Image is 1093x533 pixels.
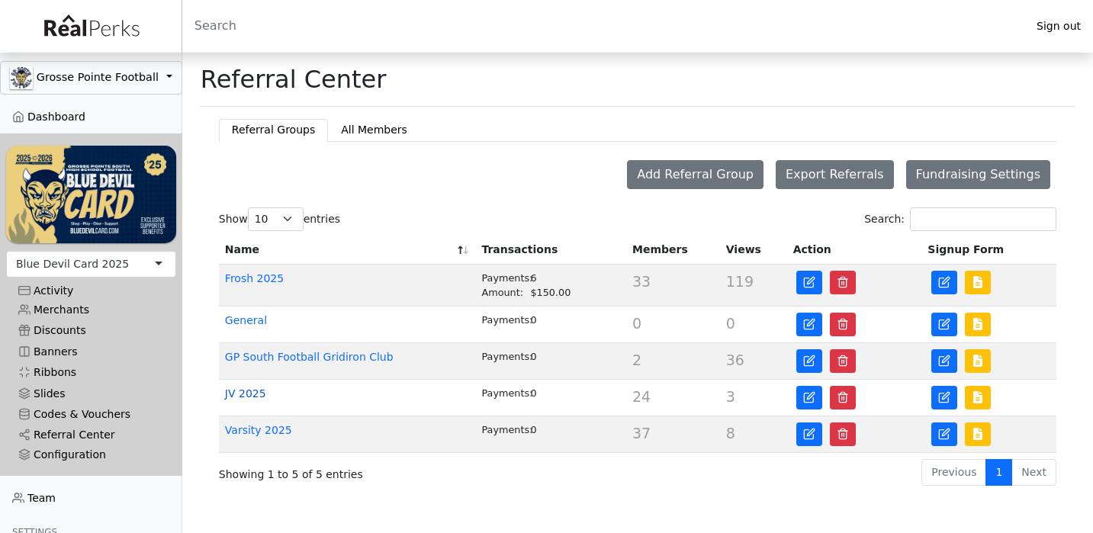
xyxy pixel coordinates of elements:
th: Members [626,236,720,265]
a: JV 2025 [225,387,266,400]
img: real_perks_logo-01.svg [36,9,146,43]
a: Discounts [6,320,176,341]
span: 37 [632,425,651,441]
div: 0 [481,313,620,327]
a: Varsity 2025 [225,424,292,436]
a: 1 [985,459,1012,486]
div: Configuration [18,448,164,461]
a: Ribbons [6,362,176,383]
div: Activity [18,284,164,297]
div: 0 [481,386,620,400]
label: Search: [864,207,1056,231]
th: Signup Form [921,236,1056,265]
img: file-lines.svg [972,428,984,440]
button: Export Referrals [776,160,894,189]
img: file-lines.svg [972,355,984,367]
div: Blue Devil Card 2025 [16,256,129,272]
div: 0 [481,422,620,437]
span: 0 [726,315,735,332]
input: Search [182,8,1024,44]
img: WvZzOez5OCqmO91hHZfJL7W2tJ07LbGMjwPPNJwI.png [6,146,176,242]
th: Transactions [475,236,626,265]
div: Payments: [481,271,530,285]
span: 3 [726,388,735,405]
div: Amount: [481,285,530,300]
span: 8 [726,425,735,441]
input: Search: [910,207,1056,231]
span: 119 [726,273,754,290]
a: Sign out [1024,16,1093,37]
img: file-lines.svg [972,276,984,288]
div: 0 [481,349,620,364]
div: Showing 1 to 5 of 5 entries [219,458,558,483]
a: GP South Football Gridiron Club [225,351,394,363]
a: Referral Center [6,425,176,445]
div: Payments: [481,422,530,437]
img: file-lines.svg [972,391,984,403]
select: Showentries [248,207,304,231]
span: 33 [632,273,651,290]
span: 24 [632,388,651,405]
span: 0 [632,315,641,332]
img: GAa1zriJJmkmu1qRtUwg8x1nQwzlKm3DoqW9UgYl.jpg [10,66,33,89]
div: Payments: [481,313,530,327]
h1: Referral Center [201,65,387,94]
label: Show entries [219,207,340,231]
th: Action [787,236,922,265]
a: Merchants [6,300,176,320]
div: 6 $150.00 [481,271,620,300]
a: General [225,314,267,326]
div: Payments: [481,386,530,400]
a: Codes & Vouchers [6,404,176,425]
a: Slides [6,383,176,403]
button: Referral Groups [219,119,328,141]
th: Name [219,236,476,265]
button: Add Referral Group [627,160,763,189]
a: Frosh 2025 [225,272,284,284]
span: 36 [726,352,744,368]
th: Views [720,236,787,265]
button: All Members [328,119,420,141]
span: 2 [632,352,641,368]
div: Payments: [481,349,530,364]
a: Banners [6,342,176,362]
button: Fundraising Settings [906,160,1050,189]
img: file-lines.svg [972,318,984,330]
